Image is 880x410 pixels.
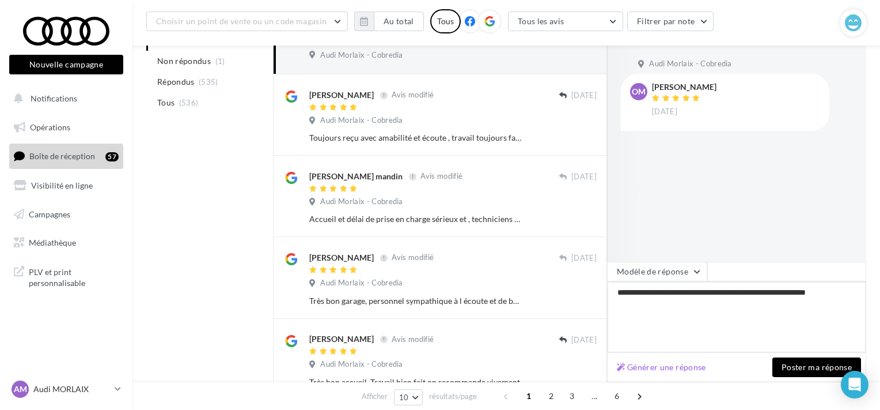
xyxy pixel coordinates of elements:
a: Visibilité en ligne [7,174,126,198]
span: Tous les avis [518,16,564,26]
a: Médiathèque [7,231,126,255]
div: 57 [105,152,119,161]
div: [PERSON_NAME] [309,89,374,101]
button: Tous les avis [508,12,623,31]
button: Poster ma réponse [772,358,861,377]
span: Choisir un point de vente ou un code magasin [156,16,327,26]
a: AM Audi MORLAIX [9,378,123,400]
button: Au total [354,12,424,31]
div: [PERSON_NAME] mandin [309,171,403,182]
button: Choisir un point de vente ou un code magasin [146,12,348,31]
span: [DATE] [571,335,597,345]
span: Boîte de réception [29,151,95,161]
span: [DATE] [571,253,597,264]
span: Avis modifié [392,334,434,344]
button: Au total [374,12,424,31]
span: Avis modifié [392,253,434,262]
span: Audi Morlaix - Cobredia [320,115,403,126]
span: résultats/page [429,391,477,402]
span: Audi Morlaix - Cobredia [320,50,403,61]
span: Audi Morlaix - Cobredia [320,278,403,288]
button: Nouvelle campagne [9,55,123,74]
span: (535) [199,77,218,86]
span: Afficher [362,391,388,402]
div: [PERSON_NAME] [309,252,374,264]
div: [PERSON_NAME] [309,333,374,345]
span: 10 [399,393,409,402]
span: ... [585,387,604,405]
span: (1) [215,57,225,66]
span: Avis modifié [420,172,462,181]
div: Open Intercom Messenger [841,371,868,398]
span: Notifications [31,93,77,103]
a: PLV et print personnalisable [7,259,126,294]
span: AM [14,383,27,395]
a: Campagnes [7,202,126,227]
span: (536) [179,98,199,107]
button: Filtrer par note [627,12,714,31]
button: Modèle de réponse [607,262,707,281]
div: [PERSON_NAME] [652,83,716,91]
span: Audi Morlaix - Cobredia [320,359,403,370]
button: Générer une réponse [612,360,711,374]
span: Avis modifié [392,91,434,100]
span: Non répondus [157,55,211,67]
span: [DATE] [652,107,677,117]
a: Opérations [7,115,126,140]
span: 6 [608,387,626,405]
div: Très bon accueil. Travail bien fait.on recommande vivement [309,377,522,388]
span: 1 [519,387,538,405]
p: Audi MORLAIX [33,383,110,395]
span: Campagnes [29,209,70,219]
span: Opérations [30,122,70,132]
span: Répondus [157,76,195,88]
div: Très bon garage, personnel sympathique à l écoute et de bon conseil. Prestations irréprochables [309,295,522,307]
span: Visibilité en ligne [31,180,93,190]
span: 2 [542,387,560,405]
span: [DATE] [571,91,597,101]
span: Tous [157,97,175,108]
div: Toujours reçu avec amabilité et écoute , travail toujours fait professionnellement jamais rien à ... [309,132,522,144]
button: 10 [394,389,423,405]
span: Médiathèque [29,238,76,247]
div: Tous [430,9,461,33]
span: PLV et print personnalisable [29,264,119,289]
button: Notifications [7,86,121,111]
span: 3 [563,387,581,405]
span: Audi Morlaix - Cobredia [320,197,403,207]
span: Audi Morlaix - Cobredia [649,59,731,69]
a: Boîte de réception57 [7,144,126,168]
span: om [632,86,646,97]
div: Accueil et délai de prise en charge sérieux et , techniciens très compétents [309,213,522,225]
span: [DATE] [571,172,597,182]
